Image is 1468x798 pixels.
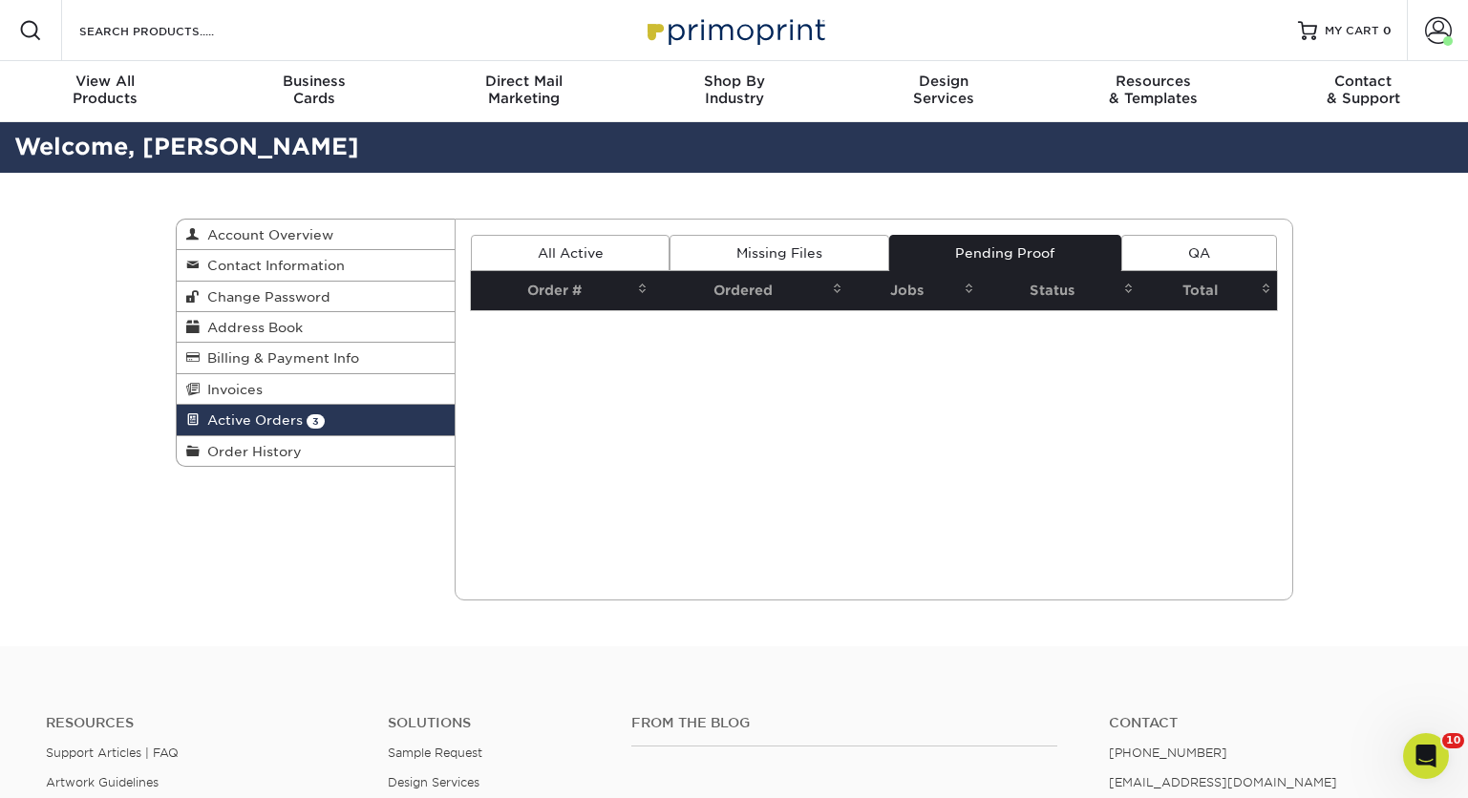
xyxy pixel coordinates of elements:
[210,73,420,90] span: Business
[177,374,456,405] a: Invoices
[889,235,1121,271] a: Pending Proof
[839,61,1049,122] a: DesignServices
[1383,24,1392,37] span: 0
[629,73,840,107] div: Industry
[388,715,603,731] h4: Solutions
[471,235,670,271] a: All Active
[1258,61,1468,122] a: Contact& Support
[200,412,303,428] span: Active Orders
[980,271,1139,310] th: Status
[629,73,840,90] span: Shop By
[177,250,456,281] a: Contact Information
[200,382,263,397] span: Invoices
[177,282,456,312] a: Change Password
[1049,61,1259,122] a: Resources& Templates
[419,73,629,90] span: Direct Mail
[1049,73,1259,107] div: & Templates
[639,10,830,51] img: Primoprint
[177,343,456,373] a: Billing & Payment Info
[471,271,653,310] th: Order #
[1049,73,1259,90] span: Resources
[388,775,479,789] a: Design Services
[200,227,333,242] span: Account Overview
[653,271,848,310] th: Ordered
[1258,73,1468,90] span: Contact
[177,436,456,466] a: Order History
[307,414,325,429] span: 3
[177,220,456,250] a: Account Overview
[77,19,264,42] input: SEARCH PRODUCTS.....
[46,715,359,731] h4: Resources
[200,350,359,366] span: Billing & Payment Info
[200,289,330,304] span: Change Password
[848,271,980,310] th: Jobs
[200,444,302,459] span: Order History
[631,715,1058,731] h4: From the Blog
[1403,733,1449,779] iframe: Intercom live chat
[177,405,456,435] a: Active Orders 3
[1109,775,1337,789] a: [EMAIL_ADDRESS][DOMAIN_NAME]
[1109,745,1227,760] a: [PHONE_NUMBER]
[210,73,420,107] div: Cards
[200,258,345,273] span: Contact Information
[419,61,629,122] a: Direct MailMarketing
[839,73,1049,107] div: Services
[1258,73,1468,107] div: & Support
[670,235,888,271] a: Missing Files
[210,61,420,122] a: BusinessCards
[388,745,482,760] a: Sample Request
[1325,23,1379,39] span: MY CART
[177,312,456,343] a: Address Book
[1121,235,1276,271] a: QA
[419,73,629,107] div: Marketing
[1442,733,1464,748] span: 10
[200,320,303,335] span: Address Book
[1109,715,1422,731] a: Contact
[839,73,1049,90] span: Design
[1139,271,1276,310] th: Total
[629,61,840,122] a: Shop ByIndustry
